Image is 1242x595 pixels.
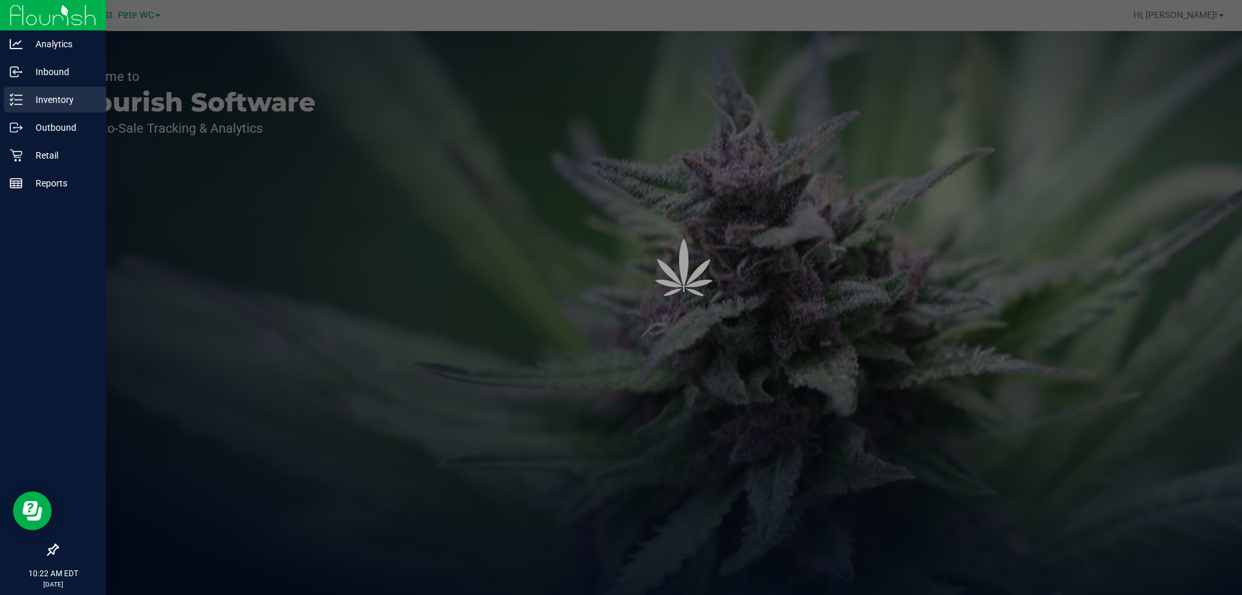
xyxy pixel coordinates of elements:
[10,177,23,190] inline-svg: Reports
[6,579,100,589] p: [DATE]
[23,64,100,80] p: Inbound
[23,36,100,52] p: Analytics
[10,65,23,78] inline-svg: Inbound
[10,38,23,51] inline-svg: Analytics
[23,120,100,135] p: Outbound
[10,93,23,106] inline-svg: Inventory
[10,149,23,162] inline-svg: Retail
[23,148,100,163] p: Retail
[10,121,23,134] inline-svg: Outbound
[13,491,52,530] iframe: Resource center
[6,568,100,579] p: 10:22 AM EDT
[23,92,100,107] p: Inventory
[23,175,100,191] p: Reports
